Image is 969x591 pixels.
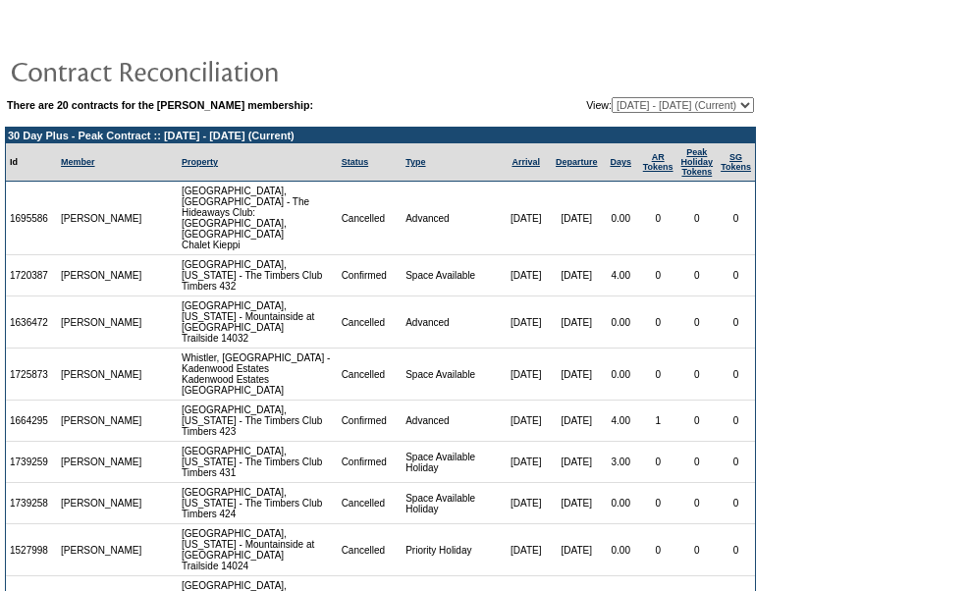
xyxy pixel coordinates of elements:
a: ARTokens [643,152,673,172]
td: [PERSON_NAME] [57,401,146,442]
td: Cancelled [338,349,403,401]
b: There are 20 contracts for the [PERSON_NAME] membership: [7,99,313,111]
td: 0 [717,182,755,255]
td: 0.00 [603,524,639,576]
td: [DATE] [551,182,603,255]
td: [DATE] [501,349,550,401]
td: 1664295 [6,401,57,442]
td: [PERSON_NAME] [57,483,146,524]
td: 0 [639,442,677,483]
td: Space Available [402,255,501,296]
td: 0 [677,296,718,349]
td: [DATE] [501,255,550,296]
td: 0 [717,442,755,483]
td: 1720387 [6,255,57,296]
a: Departure [556,157,598,167]
td: 0.00 [603,296,639,349]
td: 0 [717,401,755,442]
td: 0 [639,255,677,296]
td: [DATE] [551,296,603,349]
td: 0 [677,182,718,255]
td: Space Available [402,349,501,401]
td: Advanced [402,401,501,442]
td: [GEOGRAPHIC_DATA], [US_STATE] - Mountainside at [GEOGRAPHIC_DATA] Trailside 14032 [178,296,338,349]
td: [DATE] [501,483,550,524]
td: [DATE] [501,401,550,442]
td: 3.00 [603,442,639,483]
td: 0 [717,524,755,576]
a: Status [342,157,369,167]
td: 4.00 [603,255,639,296]
td: View: [490,97,754,113]
td: 1 [639,401,677,442]
td: [DATE] [551,255,603,296]
td: 0.00 [603,483,639,524]
td: [GEOGRAPHIC_DATA], [US_STATE] - Mountainside at [GEOGRAPHIC_DATA] Trailside 14024 [178,524,338,576]
td: [PERSON_NAME] [57,524,146,576]
td: Cancelled [338,296,403,349]
td: Cancelled [338,483,403,524]
td: [PERSON_NAME] [57,296,146,349]
td: [PERSON_NAME] [57,255,146,296]
td: 0 [639,483,677,524]
td: [PERSON_NAME] [57,442,146,483]
td: 0.00 [603,349,639,401]
td: [PERSON_NAME] [57,182,146,255]
td: 0 [639,296,677,349]
td: Confirmed [338,255,403,296]
a: SGTokens [721,152,751,172]
td: 0 [639,349,677,401]
td: 0 [639,182,677,255]
td: 0 [717,349,755,401]
td: Priority Holiday [402,524,501,576]
td: [DATE] [501,524,550,576]
td: Space Available Holiday [402,442,501,483]
td: [GEOGRAPHIC_DATA], [US_STATE] - The Timbers Club Timbers 431 [178,442,338,483]
td: Cancelled [338,182,403,255]
td: [GEOGRAPHIC_DATA], [US_STATE] - The Timbers Club Timbers 432 [178,255,338,296]
a: Property [182,157,218,167]
td: Advanced [402,182,501,255]
td: [DATE] [501,442,550,483]
td: [DATE] [551,401,603,442]
td: [DATE] [551,483,603,524]
td: 0 [639,524,677,576]
td: [DATE] [501,296,550,349]
td: Space Available Holiday [402,483,501,524]
td: 1527998 [6,524,57,576]
td: Cancelled [338,524,403,576]
a: Days [610,157,631,167]
td: [DATE] [501,182,550,255]
td: 0 [677,401,718,442]
td: 0 [677,255,718,296]
td: 0 [717,483,755,524]
td: [DATE] [551,524,603,576]
td: Confirmed [338,401,403,442]
td: 1636472 [6,296,57,349]
td: Id [6,143,57,182]
td: 0 [677,524,718,576]
td: [GEOGRAPHIC_DATA], [US_STATE] - The Timbers Club Timbers 423 [178,401,338,442]
td: [DATE] [551,349,603,401]
td: 1695586 [6,182,57,255]
a: Peak HolidayTokens [681,147,714,177]
td: Advanced [402,296,501,349]
td: 0 [677,483,718,524]
a: Member [61,157,95,167]
td: 30 Day Plus - Peak Contract :: [DATE] - [DATE] (Current) [6,128,755,143]
td: [DATE] [551,442,603,483]
td: 1739259 [6,442,57,483]
td: 0 [677,442,718,483]
td: [GEOGRAPHIC_DATA], [GEOGRAPHIC_DATA] - The Hideaways Club: [GEOGRAPHIC_DATA], [GEOGRAPHIC_DATA] C... [178,182,338,255]
td: [GEOGRAPHIC_DATA], [US_STATE] - The Timbers Club Timbers 424 [178,483,338,524]
td: 1725873 [6,349,57,401]
td: 0.00 [603,182,639,255]
td: 0 [717,296,755,349]
a: Arrival [511,157,540,167]
img: pgTtlContractReconciliation.gif [10,51,403,90]
td: Whistler, [GEOGRAPHIC_DATA] - Kadenwood Estates Kadenwood Estates [GEOGRAPHIC_DATA] [178,349,338,401]
td: 1739258 [6,483,57,524]
td: 0 [717,255,755,296]
a: Type [405,157,425,167]
td: [PERSON_NAME] [57,349,146,401]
